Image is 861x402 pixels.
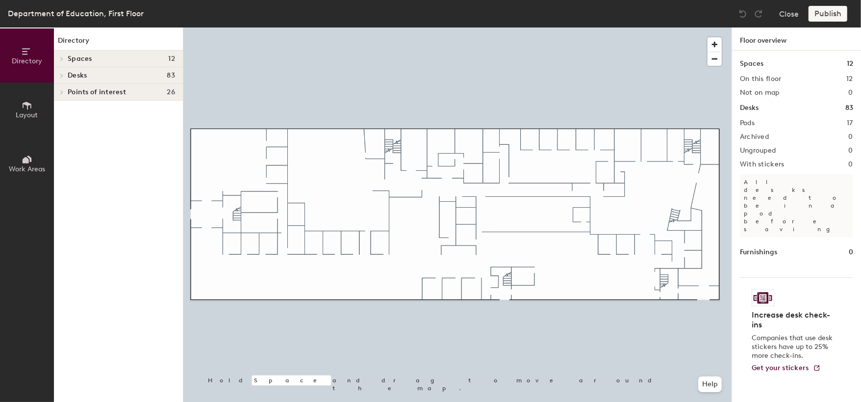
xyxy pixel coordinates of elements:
[16,111,38,119] span: Layout
[68,88,126,96] span: Points of interest
[68,55,92,63] span: Spaces
[740,161,785,168] h2: With stickers
[849,161,853,168] h2: 0
[9,165,45,173] span: Work Areas
[846,75,853,83] h2: 12
[168,55,175,63] span: 12
[754,9,763,19] img: Redo
[752,364,809,372] span: Get your stickers
[8,7,144,20] div: Department of Education, First Floor
[732,27,861,51] h1: Floor overview
[740,103,759,113] h1: Desks
[167,88,175,96] span: 26
[847,58,853,69] h1: 12
[752,290,774,306] img: Sticker logo
[845,103,853,113] h1: 83
[68,72,87,80] span: Desks
[740,133,769,141] h2: Archived
[849,89,853,97] h2: 0
[54,35,183,51] h1: Directory
[740,247,777,258] h1: Furnishings
[849,133,853,141] h2: 0
[847,119,853,127] h2: 17
[849,147,853,155] h2: 0
[167,72,175,80] span: 83
[779,6,799,22] button: Close
[740,75,782,83] h2: On this floor
[752,310,836,330] h4: Increase desk check-ins
[698,376,722,392] button: Help
[740,89,780,97] h2: Not on map
[12,57,42,65] span: Directory
[849,247,853,258] h1: 0
[740,58,763,69] h1: Spaces
[752,364,821,373] a: Get your stickers
[738,9,748,19] img: Undo
[752,334,836,360] p: Companies that use desk stickers have up to 25% more check-ins.
[740,147,776,155] h2: Ungrouped
[740,119,755,127] h2: Pods
[740,174,853,237] p: All desks need to be in a pod before saving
